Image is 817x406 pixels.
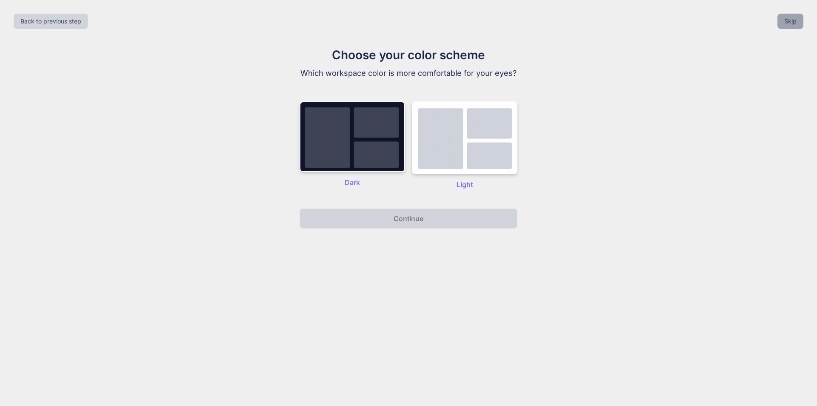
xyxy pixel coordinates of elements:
[266,46,551,64] h1: Choose your color scheme
[300,177,405,187] p: Dark
[777,14,803,29] button: Skip
[412,101,517,174] img: dark
[266,67,551,79] p: Which workspace color is more comfortable for your eyes?
[14,14,88,29] button: Back to previous step
[300,101,405,172] img: dark
[412,179,517,190] p: Light
[394,213,423,224] p: Continue
[300,208,517,229] button: Continue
